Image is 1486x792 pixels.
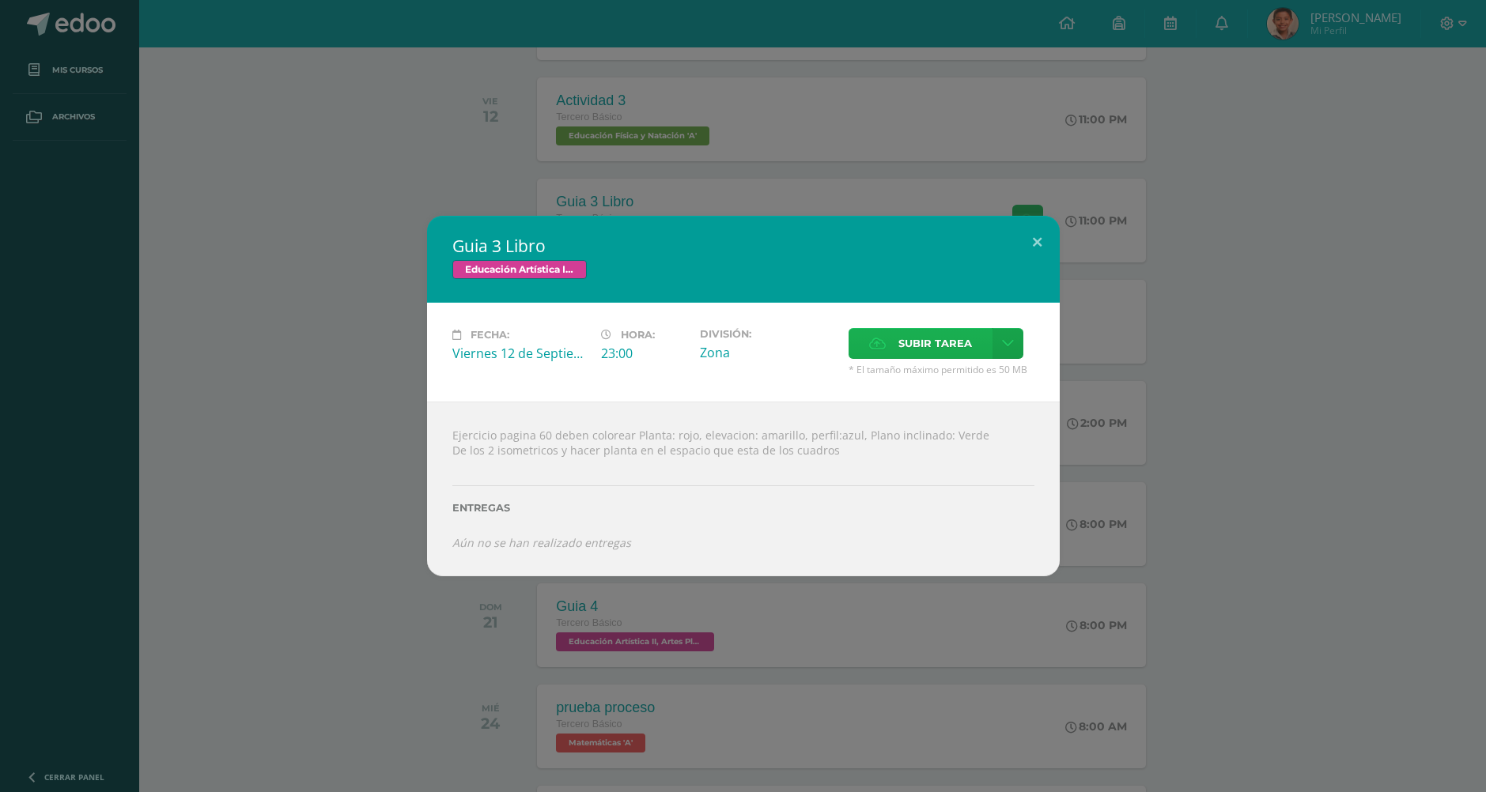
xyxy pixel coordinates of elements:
span: Subir tarea [898,329,972,358]
button: Close (Esc) [1015,216,1060,270]
span: * El tamaño máximo permitido es 50 MB [849,363,1034,376]
label: División: [700,328,836,340]
span: Hora: [621,329,655,341]
div: Zona [700,344,836,361]
span: Fecha: [471,329,509,341]
h2: Guia 3 Libro [452,235,1034,257]
i: Aún no se han realizado entregas [452,535,631,550]
span: Educación Artística II, Artes Plásticas [452,260,587,279]
label: Entregas [452,502,1034,514]
div: 23:00 [601,345,687,362]
div: Ejercicio pagina 60 deben colorear Planta: rojo, elevacion: amarillo, perfil:azul, Plano inclinad... [427,402,1060,576]
div: Viernes 12 de Septiembre [452,345,588,362]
